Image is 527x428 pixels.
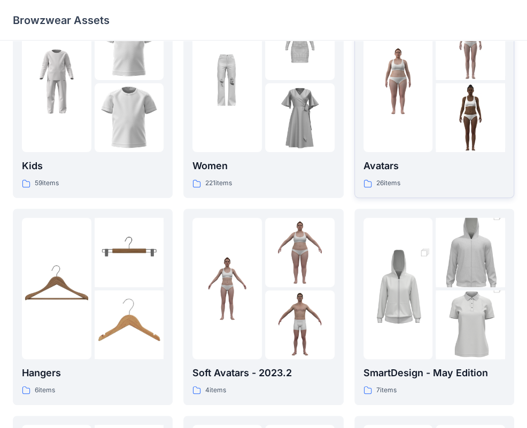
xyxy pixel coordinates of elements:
[95,218,164,287] img: folder 2
[354,209,514,405] a: folder 1folder 2folder 3SmartDesign - May Edition7items
[13,209,173,405] a: folder 1folder 2folder 3Hangers6items
[436,11,505,80] img: folder 2
[205,178,232,189] p: 221 items
[354,2,514,198] a: folder 1folder 2folder 3Avatars26items
[13,13,110,28] p: Browzwear Assets
[363,47,433,116] img: folder 1
[22,47,91,116] img: folder 1
[192,254,262,323] img: folder 1
[376,178,400,189] p: 26 items
[35,178,59,189] p: 59 items
[192,366,334,381] p: Soft Avatars - 2023.2
[95,83,164,153] img: folder 3
[95,290,164,360] img: folder 3
[205,385,226,396] p: 4 items
[363,236,433,340] img: folder 1
[265,11,335,80] img: folder 2
[436,83,505,153] img: folder 3
[13,2,173,198] a: folder 1folder 2folder 3Kids59items
[22,254,91,323] img: folder 1
[363,158,505,173] p: Avatars
[436,273,505,376] img: folder 3
[265,83,335,153] img: folder 3
[265,290,335,360] img: folder 3
[376,385,397,396] p: 7 items
[35,385,55,396] p: 6 items
[22,158,164,173] p: Kids
[183,209,343,405] a: folder 1folder 2folder 3Soft Avatars - 2023.24items
[192,158,334,173] p: Women
[22,366,164,381] p: Hangers
[265,218,335,287] img: folder 2
[436,200,505,304] img: folder 2
[95,11,164,80] img: folder 2
[183,2,343,198] a: folder 1folder 2folder 3Women221items
[192,47,262,116] img: folder 1
[363,366,505,381] p: SmartDesign - May Edition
